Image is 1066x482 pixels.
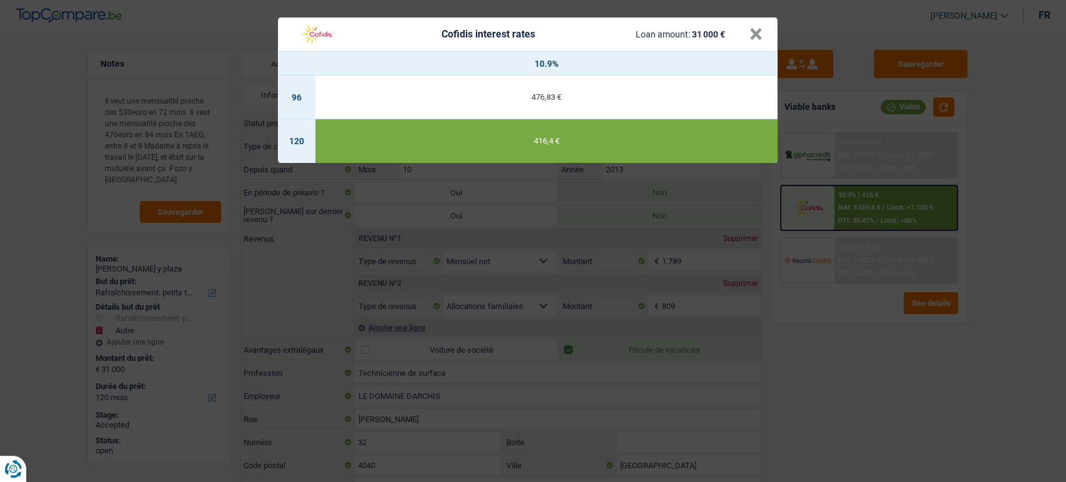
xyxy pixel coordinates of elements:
[278,119,315,163] td: 120
[293,22,340,46] img: Cofidis
[636,29,690,39] span: Loan amount:
[315,137,777,145] div: 416,4 €
[278,76,315,119] td: 96
[315,52,777,76] th: 10.9%
[441,29,535,39] div: Cofidis interest rates
[692,29,725,39] span: 31 000 €
[749,28,762,41] button: ×
[315,93,777,101] div: 476,83 €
